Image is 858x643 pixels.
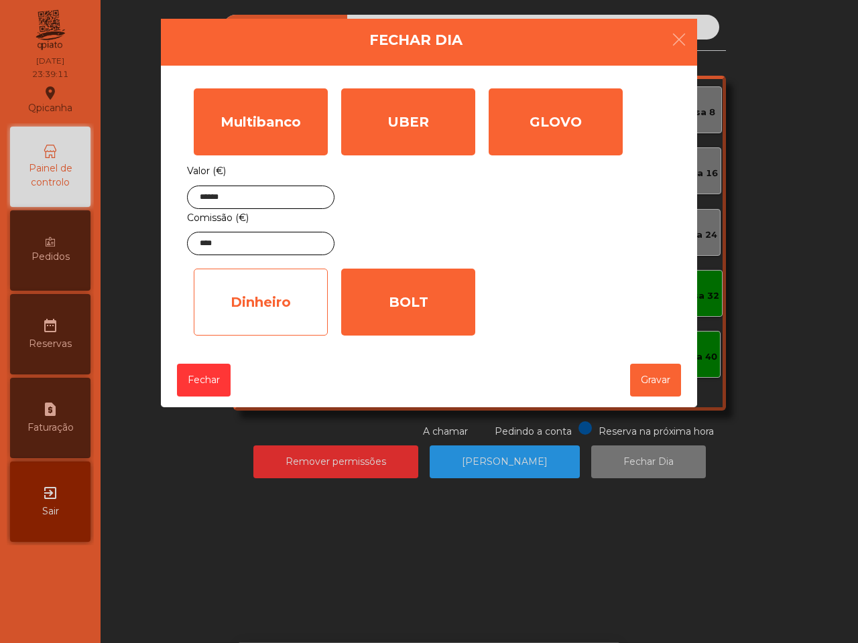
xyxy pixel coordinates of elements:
[489,88,623,155] div: GLOVO
[341,269,475,336] div: BOLT
[177,364,231,397] button: Fechar
[194,88,328,155] div: Multibanco
[187,209,249,227] label: Comissão (€)
[341,88,475,155] div: UBER
[187,162,226,180] label: Valor (€)
[194,269,328,336] div: Dinheiro
[369,30,463,50] h4: Fechar Dia
[630,364,681,397] button: Gravar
